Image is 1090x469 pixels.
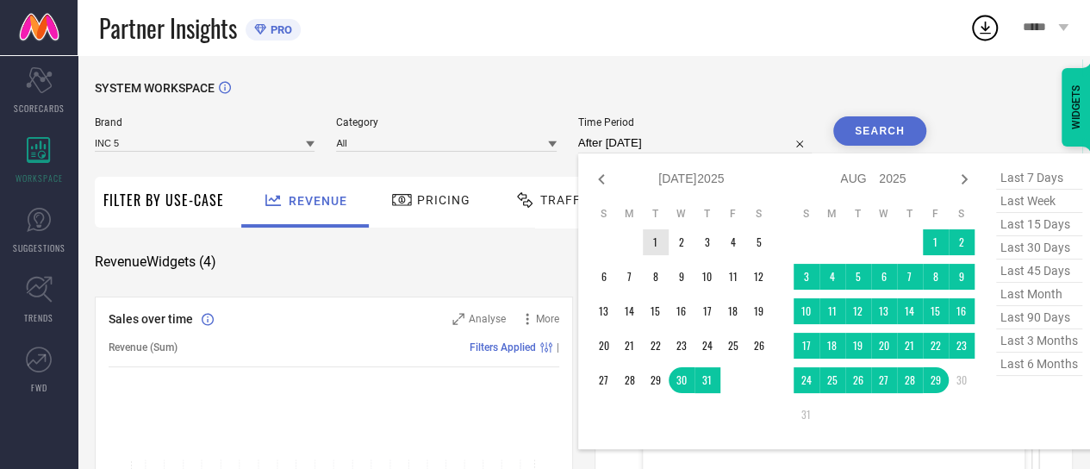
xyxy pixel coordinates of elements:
[336,116,556,128] span: Category
[13,241,65,254] span: SUGGESTIONS
[14,102,65,115] span: SCORECARDS
[845,333,871,359] td: Tue Aug 19 2025
[949,298,975,324] td: Sat Aug 16 2025
[469,313,506,325] span: Analyse
[99,10,237,46] span: Partner Insights
[669,264,694,290] td: Wed Jul 09 2025
[669,367,694,393] td: Wed Jul 30 2025
[871,298,897,324] td: Wed Aug 13 2025
[833,116,926,146] button: Search
[871,207,897,221] th: Wednesday
[669,333,694,359] td: Wed Jul 23 2025
[845,264,871,290] td: Tue Aug 05 2025
[694,367,720,393] td: Thu Jul 31 2025
[949,207,975,221] th: Saturday
[95,253,216,271] span: Revenue Widgets ( 4 )
[996,329,1082,353] span: last 3 months
[845,298,871,324] td: Tue Aug 12 2025
[996,213,1082,236] span: last 15 days
[794,367,819,393] td: Sun Aug 24 2025
[720,229,746,255] td: Fri Jul 04 2025
[266,23,292,36] span: PRO
[794,207,819,221] th: Sunday
[540,193,594,207] span: Traffic
[669,229,694,255] td: Wed Jul 02 2025
[819,367,845,393] td: Mon Aug 25 2025
[746,229,772,255] td: Sat Jul 05 2025
[996,260,1082,283] span: last 45 days
[746,333,772,359] td: Sat Jul 26 2025
[643,298,669,324] td: Tue Jul 15 2025
[794,264,819,290] td: Sun Aug 03 2025
[694,264,720,290] td: Thu Jul 10 2025
[923,333,949,359] td: Fri Aug 22 2025
[746,298,772,324] td: Sat Jul 19 2025
[923,264,949,290] td: Fri Aug 08 2025
[720,264,746,290] td: Fri Jul 11 2025
[643,207,669,221] th: Tuesday
[897,298,923,324] td: Thu Aug 14 2025
[969,12,1000,43] div: Open download list
[923,229,949,255] td: Fri Aug 01 2025
[923,207,949,221] th: Friday
[845,367,871,393] td: Tue Aug 26 2025
[996,283,1082,306] span: last month
[996,190,1082,213] span: last week
[897,333,923,359] td: Thu Aug 21 2025
[949,264,975,290] td: Sat Aug 09 2025
[794,333,819,359] td: Sun Aug 17 2025
[289,194,347,208] span: Revenue
[591,367,617,393] td: Sun Jul 27 2025
[996,306,1082,329] span: last 90 days
[694,333,720,359] td: Thu Jul 24 2025
[24,311,53,324] span: TRENDS
[954,169,975,190] div: Next month
[617,264,643,290] td: Mon Jul 07 2025
[470,341,536,353] span: Filters Applied
[746,264,772,290] td: Sat Jul 12 2025
[591,298,617,324] td: Sun Jul 13 2025
[31,381,47,394] span: FWD
[617,333,643,359] td: Mon Jul 21 2025
[996,166,1082,190] span: last 7 days
[16,172,63,184] span: WORKSPACE
[591,169,612,190] div: Previous month
[643,367,669,393] td: Tue Jul 29 2025
[897,367,923,393] td: Thu Aug 28 2025
[949,367,975,393] td: Sat Aug 30 2025
[720,207,746,221] th: Friday
[643,229,669,255] td: Tue Jul 01 2025
[949,229,975,255] td: Sat Aug 02 2025
[819,333,845,359] td: Mon Aug 18 2025
[452,313,464,325] svg: Zoom
[923,298,949,324] td: Fri Aug 15 2025
[643,264,669,290] td: Tue Jul 08 2025
[694,207,720,221] th: Thursday
[536,313,559,325] span: More
[109,312,193,326] span: Sales over time
[694,298,720,324] td: Thu Jul 17 2025
[794,402,819,428] td: Sun Aug 31 2025
[643,333,669,359] td: Tue Jul 22 2025
[669,207,694,221] th: Wednesday
[417,193,470,207] span: Pricing
[720,333,746,359] td: Fri Jul 25 2025
[923,367,949,393] td: Fri Aug 29 2025
[871,333,897,359] td: Wed Aug 20 2025
[897,264,923,290] td: Thu Aug 07 2025
[578,133,812,153] input: Select time period
[591,333,617,359] td: Sun Jul 20 2025
[720,298,746,324] td: Fri Jul 18 2025
[109,341,178,353] span: Revenue (Sum)
[591,264,617,290] td: Sun Jul 06 2025
[819,298,845,324] td: Mon Aug 11 2025
[557,341,559,353] span: |
[617,207,643,221] th: Monday
[996,353,1082,376] span: last 6 months
[669,298,694,324] td: Wed Jul 16 2025
[746,207,772,221] th: Saturday
[871,264,897,290] td: Wed Aug 06 2025
[95,116,315,128] span: Brand
[103,190,224,210] span: Filter By Use-Case
[897,207,923,221] th: Thursday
